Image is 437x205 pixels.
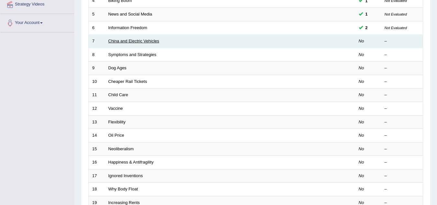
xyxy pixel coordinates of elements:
[108,160,154,165] a: Happiness & Antifragility
[89,102,105,115] td: 12
[108,92,128,97] a: Child Care
[108,120,126,124] a: Flexibility
[385,132,420,139] div: –
[89,62,105,75] td: 9
[359,52,364,57] em: No
[363,11,370,17] span: You can still take this question
[359,187,364,191] em: No
[385,79,420,85] div: –
[108,173,143,178] a: Ignored Inventions
[108,25,147,30] a: Information Freedom
[385,186,420,192] div: –
[385,119,420,125] div: –
[89,115,105,129] td: 13
[89,8,105,21] td: 5
[385,106,420,112] div: –
[108,79,147,84] a: Cheaper Rail Tickets
[359,146,364,151] em: No
[385,65,420,71] div: –
[359,160,364,165] em: No
[385,146,420,152] div: –
[108,65,126,70] a: Dog Ages
[89,169,105,183] td: 17
[385,159,420,165] div: –
[108,52,157,57] a: Symptoms and Strategies
[0,14,74,30] a: Your Account
[359,173,364,178] em: No
[89,156,105,169] td: 16
[385,26,407,30] small: Not Evaluated
[89,48,105,62] td: 8
[359,39,364,43] em: No
[108,133,124,138] a: Oil Price
[385,38,420,44] div: –
[359,92,364,97] em: No
[385,173,420,179] div: –
[385,52,420,58] div: –
[359,106,364,111] em: No
[108,12,152,17] a: News and Social Media
[108,146,134,151] a: Neoliberalism
[89,21,105,35] td: 6
[108,106,123,111] a: Vaccine
[385,92,420,98] div: –
[89,35,105,48] td: 7
[89,183,105,196] td: 18
[89,88,105,102] td: 11
[385,12,407,16] small: Not Evaluated
[89,75,105,88] td: 10
[363,24,370,31] span: You can still take this question
[359,133,364,138] em: No
[108,39,159,43] a: China and Electric Vehicles
[359,79,364,84] em: No
[108,200,140,205] a: Increasing Rents
[89,142,105,156] td: 15
[108,187,138,191] a: Why Body Float
[359,65,364,70] em: No
[359,120,364,124] em: No
[89,129,105,142] td: 14
[359,200,364,205] em: No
